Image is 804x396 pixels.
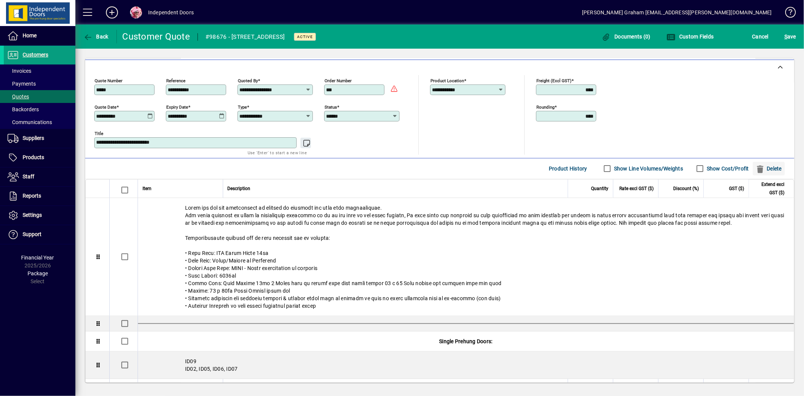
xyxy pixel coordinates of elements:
[23,231,41,237] span: Support
[784,31,796,43] span: ave
[779,2,795,26] a: Knowledge Base
[148,6,194,18] div: Independent Doors
[613,165,683,172] label: Show Line Volumes/Weights
[549,163,587,175] span: Product History
[23,135,44,141] span: Suppliers
[749,379,794,394] td: 864.67
[673,184,699,193] span: Discount (%)
[4,129,75,148] a: Suppliers
[95,104,116,109] mat-label: Quote date
[4,26,75,45] a: Home
[228,382,391,391] label: Prehung Flush S/C 2540 x 900 x 38mm in 1 Piece Clear Pine Jamb
[4,167,75,186] a: Staff
[205,31,285,43] div: #98676 - [STREET_ADDRESS]
[4,206,75,225] a: Settings
[138,198,794,316] div: Lorem ips dol sit ametconsect ad elitsed do eiusmodt inc utla etdo magnaaliquae. Adm venia quisno...
[325,104,337,109] mat-label: Status
[21,255,54,261] span: Financial Year
[83,34,109,40] span: Back
[430,78,464,83] mat-label: Product location
[166,78,185,83] mat-label: Reference
[8,119,52,125] span: Communications
[4,148,75,167] a: Products
[756,163,782,175] span: Delete
[28,270,48,276] span: Package
[784,34,787,40] span: S
[602,34,651,40] span: Documents (0)
[4,187,75,206] a: Reports
[138,332,794,351] div: Single Prehung Doors:
[705,165,749,172] label: Show Cost/Profit
[600,30,652,43] button: Documents (0)
[8,94,29,100] span: Quotes
[142,184,152,193] span: Item
[8,106,39,112] span: Backorders
[536,78,571,83] mat-label: Freight (excl GST)
[238,104,247,109] mat-label: Type
[4,116,75,129] a: Communications
[729,184,744,193] span: GST ($)
[124,6,148,19] button: Profile
[582,6,772,18] div: [PERSON_NAME] Graham [EMAIL_ADDRESS][PERSON_NAME][DOMAIN_NAME]
[4,90,75,103] a: Quotes
[228,184,251,193] span: Description
[8,81,36,87] span: Payments
[750,30,771,43] button: Cancel
[138,351,794,379] div: ID09 ID02, ID05, ID06, ID07
[4,77,75,90] a: Payments
[546,162,590,175] button: Product History
[591,184,608,193] span: Quantity
[75,30,117,43] app-page-header-button: Back
[4,64,75,77] a: Invoices
[4,225,75,244] a: Support
[95,130,103,136] mat-label: Title
[752,31,769,43] span: Cancel
[753,162,789,175] app-page-header-button: Delete selection
[95,78,123,83] mat-label: Quote number
[753,180,784,197] span: Extend excl GST ($)
[166,104,188,109] mat-label: Expiry date
[619,184,654,193] span: Rate excl GST ($)
[23,32,37,38] span: Home
[23,154,44,160] span: Products
[753,162,785,175] button: Delete
[81,30,110,43] button: Back
[100,6,124,19] button: Add
[23,173,34,180] span: Staff
[536,104,554,109] mat-label: Rounding
[238,78,258,83] mat-label: Quoted by
[23,212,42,218] span: Settings
[8,68,31,74] span: Invoices
[665,30,716,43] button: Custom Fields
[703,379,749,394] td: 129.69
[297,34,313,39] span: Active
[123,31,190,43] div: Customer Quote
[666,34,714,40] span: Custom Fields
[4,103,75,116] a: Backorders
[23,193,41,199] span: Reports
[23,52,48,58] span: Customers
[325,78,352,83] mat-label: Order number
[248,148,307,157] mat-hint: Use 'Enter' to start a new line
[783,30,798,43] button: Save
